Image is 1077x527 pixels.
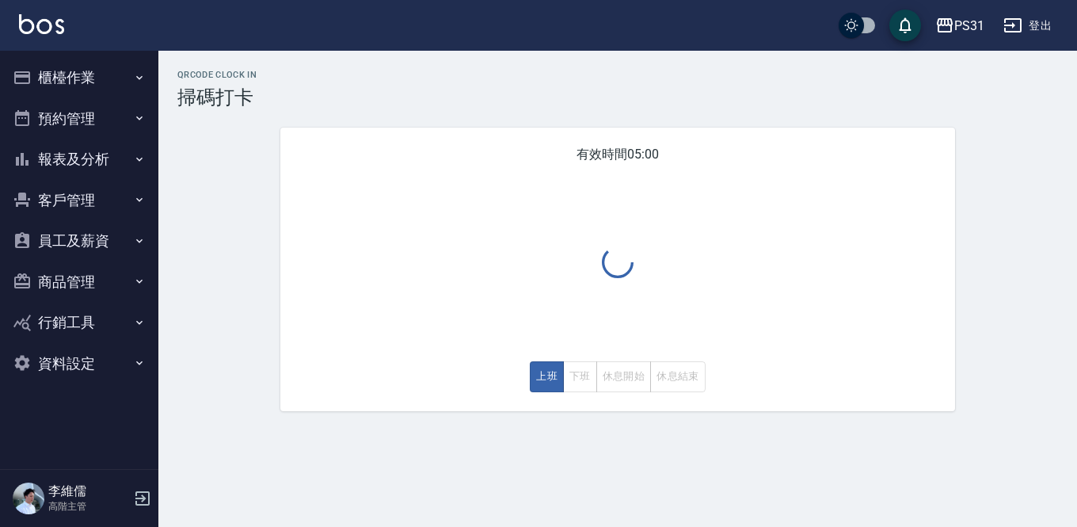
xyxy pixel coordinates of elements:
h5: 李維儒 [48,483,129,499]
button: save [889,10,921,41]
h2: QRcode Clock In [177,70,1058,80]
button: 預約管理 [6,98,152,139]
button: 櫃檯作業 [6,57,152,98]
h3: 掃碼打卡 [177,86,1058,109]
button: 報表及分析 [6,139,152,180]
div: PS31 [954,16,984,36]
button: 資料設定 [6,343,152,384]
button: 行銷工具 [6,302,152,343]
img: Logo [19,14,64,34]
div: 有效時間 05:00 [280,128,955,411]
button: 客戶管理 [6,180,152,221]
button: PS31 [929,10,991,42]
button: 商品管理 [6,262,152,303]
img: Person [13,483,44,514]
button: 員工及薪資 [6,220,152,262]
button: 登出 [997,11,1058,40]
p: 高階主管 [48,499,129,514]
